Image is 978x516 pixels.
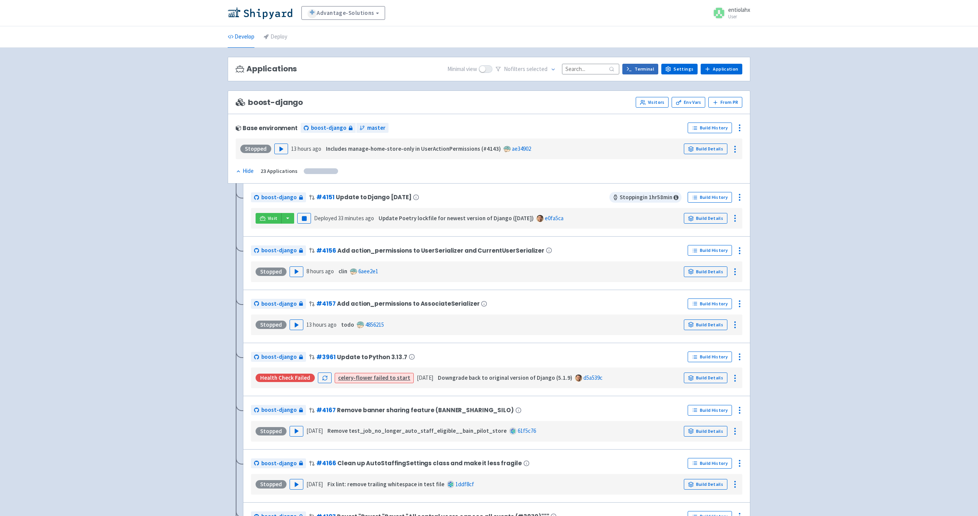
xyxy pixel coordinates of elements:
a: Build History [688,245,732,256]
span: boost-django [261,300,297,308]
span: boost-django [261,406,297,414]
span: Add action_permissions to UserSerializer and CurrentUserSerializer [337,247,544,254]
a: #4167 [316,406,335,414]
a: 4856215 [365,321,384,328]
a: Settings [661,64,698,74]
span: No filter s [504,65,547,74]
h3: Applications [236,64,297,73]
a: #4166 [316,459,336,467]
a: 1ddf8cf [455,481,474,488]
a: Env Vars [672,97,705,108]
span: boost-django [261,193,297,202]
a: Application [701,64,742,74]
button: Play [290,479,303,490]
span: boost-django [236,98,303,107]
a: Visit [256,213,282,224]
a: Terminal [622,64,658,74]
a: boost-django [251,192,306,203]
input: Search... [562,64,619,74]
span: Clean up AutoStaffingSettings class and make it less fragile [337,460,521,466]
a: #3961 [316,353,335,361]
time: 13 hours ago [291,145,321,152]
a: Build Details [684,426,727,437]
span: boost-django [261,353,297,361]
a: boost-django [251,245,306,256]
a: boost-django [251,352,306,362]
a: entiolahx User [708,7,750,19]
span: Visit [268,215,278,221]
a: Build Details [684,372,727,383]
span: Update to Python 3.13.7 [337,354,407,360]
div: Stopped [256,268,287,276]
img: Shipyard logo [228,7,292,19]
a: Build History [688,123,732,133]
a: #4151 [316,193,334,201]
a: Build Details [684,266,727,277]
span: master [367,124,385,132]
span: boost-django [261,459,297,468]
span: Stopping in 1 hr 58 min [609,192,682,203]
div: 23 Applications [261,167,298,176]
div: Stopped [256,480,287,489]
a: master [356,123,389,133]
strong: clin [338,268,347,275]
time: 8 hours ago [306,268,334,275]
strong: Downgrade back to original version of Django (5.1.9) [438,374,572,381]
time: [DATE] [306,427,323,434]
strong: todo [341,321,354,328]
button: From PR [708,97,742,108]
div: Stopped [256,427,287,435]
strong: Remove test_job_no_longer_auto_staff_eligible__bain_pilot_store [327,427,507,434]
a: Deploy [264,26,287,48]
a: Build Details [684,479,727,490]
span: selected [526,65,547,73]
a: #4157 [316,300,335,308]
span: Minimal view [447,65,477,74]
a: 6aee2e1 [358,268,378,275]
time: 13 hours ago [306,321,337,328]
strong: Fix lint: remove trailing whitespace in test file [327,481,444,488]
a: boost-django [301,123,356,133]
div: Stopped [240,145,271,153]
button: Play [290,266,303,277]
strong: Update Poetry lockfile for newest version of Django ([DATE]) [379,214,534,222]
a: Build Details [684,144,727,154]
button: Play [290,319,303,330]
strong: Includes manage-home-store-only in UserActionPermissions (#4143) [326,145,501,152]
span: Add action_permissions to AssociateSerializer [337,300,479,307]
a: ae34902 [512,145,531,152]
span: entiolahx [728,6,750,13]
a: d5a539c [583,374,602,381]
a: Build Details [684,213,727,224]
a: boost-django [251,405,306,415]
a: Build History [688,192,732,203]
time: [DATE] [306,481,323,488]
a: boost-django [251,299,306,309]
a: boost-django [251,458,306,469]
a: Visitors [636,97,669,108]
button: Play [274,144,288,154]
a: Build History [688,458,732,469]
button: Play [290,426,303,437]
a: #4156 [316,247,336,255]
a: Advantage-Solutions [301,6,385,20]
strong: celery-flower [338,374,372,381]
button: Hide [236,167,254,176]
div: Stopped [256,321,287,329]
a: 61f5c76 [518,427,536,434]
span: boost-django [261,246,297,255]
a: Develop [228,26,254,48]
time: 33 minutes ago [338,214,374,222]
a: Build History [688,352,732,362]
a: celery-flower failed to start [338,374,410,381]
span: Update to Django [DATE] [336,194,411,200]
a: Build Details [684,319,727,330]
span: Remove banner sharing feature (BANNER_SHARING_SILO) [337,407,513,413]
div: Base environment [236,125,298,131]
a: e0fa5ca [545,214,563,222]
span: Deployed [314,214,374,222]
div: Health check failed [256,374,315,382]
a: Build History [688,298,732,309]
a: Build History [688,405,732,416]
